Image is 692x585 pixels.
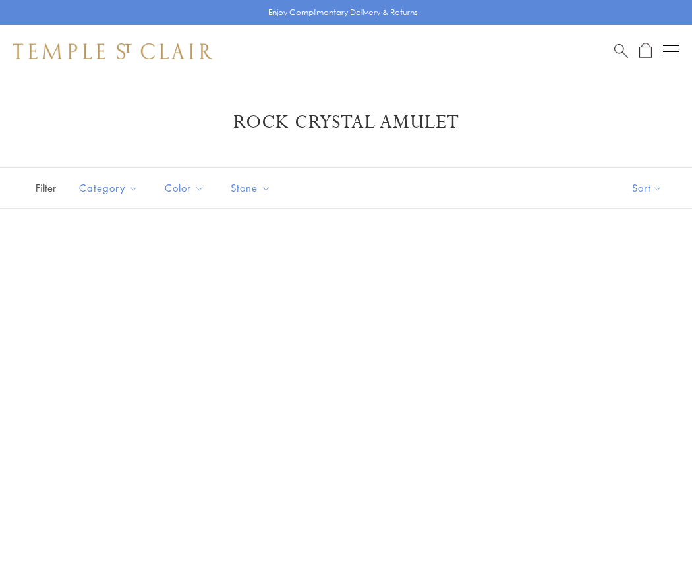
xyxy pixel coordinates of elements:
[224,180,281,196] span: Stone
[602,168,692,208] button: Show sort by
[221,173,281,203] button: Stone
[639,43,652,59] a: Open Shopping Bag
[614,43,628,59] a: Search
[268,6,418,19] p: Enjoy Complimentary Delivery & Returns
[33,111,659,134] h1: Rock Crystal Amulet
[158,180,214,196] span: Color
[72,180,148,196] span: Category
[663,43,679,59] button: Open navigation
[155,173,214,203] button: Color
[69,173,148,203] button: Category
[13,43,212,59] img: Temple St. Clair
